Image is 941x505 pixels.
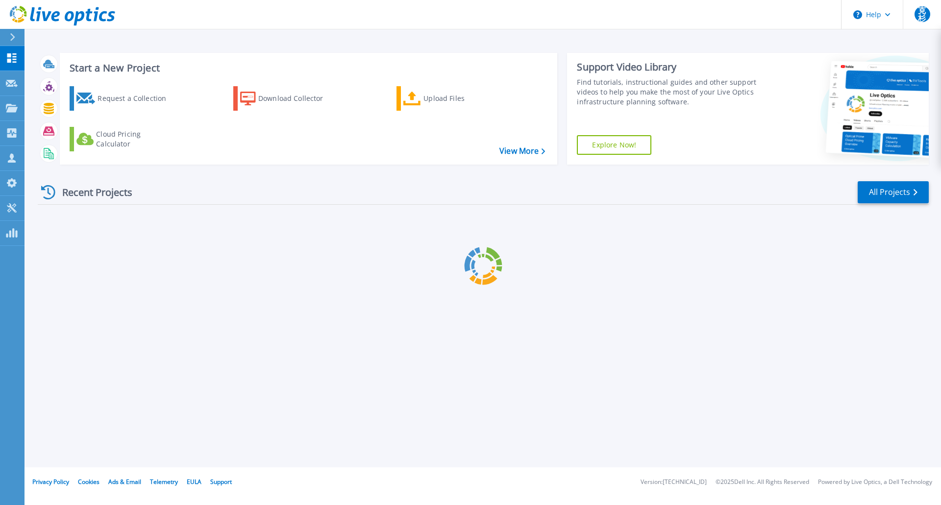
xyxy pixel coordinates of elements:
[38,180,146,204] div: Recent Projects
[499,146,545,156] a: View More
[150,478,178,486] a: Telemetry
[210,478,232,486] a: Support
[716,479,809,485] li: © 2025 Dell Inc. All Rights Reserved
[78,478,99,486] a: Cookies
[187,478,201,486] a: EULA
[818,479,932,485] li: Powered by Live Optics, a Dell Technology
[70,86,179,111] a: Request a Collection
[577,135,651,155] a: Explore Now!
[70,127,179,151] a: Cloud Pricing Calculator
[915,6,930,22] span: 克杉
[70,63,545,73] h3: Start a New Project
[577,77,761,107] div: Find tutorials, instructional guides and other support videos to help you make the most of your L...
[258,89,337,108] div: Download Collector
[233,86,343,111] a: Download Collector
[423,89,502,108] div: Upload Files
[396,86,506,111] a: Upload Files
[577,61,761,73] div: Support Video Library
[32,478,69,486] a: Privacy Policy
[96,129,174,149] div: Cloud Pricing Calculator
[98,89,176,108] div: Request a Collection
[641,479,707,485] li: Version: [TECHNICAL_ID]
[858,181,929,203] a: All Projects
[108,478,141,486] a: Ads & Email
